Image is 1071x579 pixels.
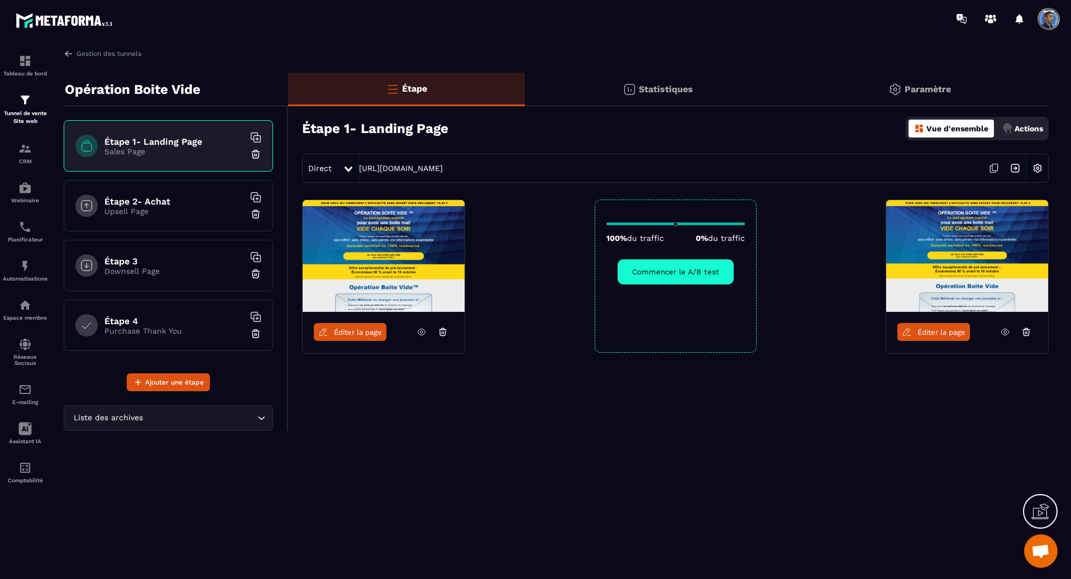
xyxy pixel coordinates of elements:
span: Direct [308,164,332,173]
h6: Étape 2- Achat [104,196,244,207]
p: Comptabilité [3,477,47,483]
a: formationformationTunnel de vente Site web [3,85,47,134]
p: 100% [606,234,664,243]
img: scheduler [18,220,32,234]
img: trash [250,149,261,160]
p: Tunnel de vente Site web [3,110,47,125]
p: Statistiques [639,84,693,94]
a: accountantaccountantComptabilité [3,453,47,492]
img: social-network [18,338,32,351]
img: trash [250,328,261,339]
p: E-mailing [3,399,47,405]
img: dashboard-orange.40269519.svg [914,124,924,134]
a: social-networksocial-networkRéseaux Sociaux [3,329,47,374]
a: Gestion des tunnels [64,49,141,59]
img: trash [250,268,261,279]
button: Ajouter une étape [127,373,210,391]
a: formationformationCRM [3,134,47,173]
a: Assistant IA [3,414,47,453]
img: email [18,383,32,396]
button: Commencer le A/B test [618,259,734,284]
p: Opération Boite Vide [65,78,200,101]
img: formation [18,93,32,107]
img: formation [18,142,32,155]
img: automations [18,259,32,273]
p: Vue d'ensemble [926,124,988,133]
p: CRM [3,158,47,164]
p: Planificateur [3,236,47,243]
span: Ajouter une étape [145,377,204,388]
img: automations [18,181,32,194]
img: image [303,200,465,312]
p: Actions [1015,124,1043,133]
p: Webinaire [3,197,47,203]
img: arrow-next.bcc2205e.svg [1005,158,1026,179]
p: Paramètre [905,84,951,94]
span: du traffic [708,234,745,243]
a: automationsautomationsAutomatisations [3,251,47,290]
img: arrow [64,49,74,59]
img: actions.d6e523a2.png [1002,124,1012,134]
a: schedulerschedulerPlanificateur [3,212,47,251]
a: emailemailE-mailing [3,374,47,414]
img: bars-o.4a397970.svg [386,82,399,96]
span: Liste des archives [71,412,145,424]
img: logo [16,10,116,31]
p: Upsell Page [104,207,244,216]
span: Éditer la page [917,328,965,336]
p: Réseaux Sociaux [3,354,47,366]
h6: Étape 3 [104,256,244,267]
h3: Étape 1- Landing Page [302,121,448,136]
a: Éditer la page [314,323,386,341]
img: trash [250,208,261,220]
img: accountant [18,461,32,474]
p: Sales Page [104,147,244,156]
img: formation [18,54,32,68]
p: Tableau de bord [3,70,47,77]
a: automationsautomationsEspace membre [3,290,47,329]
img: setting-gr.5f69749f.svg [888,83,902,96]
input: Search for option [145,412,255,424]
h6: Étape 1- Landing Page [104,136,244,147]
div: Search for option [64,405,273,431]
p: Purchase Thank You [104,326,244,335]
a: Éditer la page [897,323,970,341]
a: formationformationTableau de bord [3,46,47,85]
h6: Étape 4 [104,316,244,326]
p: Étape [402,83,427,94]
span: du traffic [627,234,664,243]
img: stats.20deebd0.svg [623,83,636,96]
span: Éditer la page [334,328,382,336]
div: Ouvrir le chat [1024,534,1058,568]
p: Downsell Page [104,267,244,276]
p: 0% [696,234,745,243]
a: [URL][DOMAIN_NAME] [359,164,443,173]
a: automationsautomationsWebinaire [3,173,47,212]
p: Automatisations [3,276,47,282]
img: setting-w.858f3a88.svg [1027,158,1048,179]
p: Espace membre [3,315,47,321]
p: Assistant IA [3,438,47,444]
img: automations [18,298,32,312]
img: image [886,200,1048,312]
